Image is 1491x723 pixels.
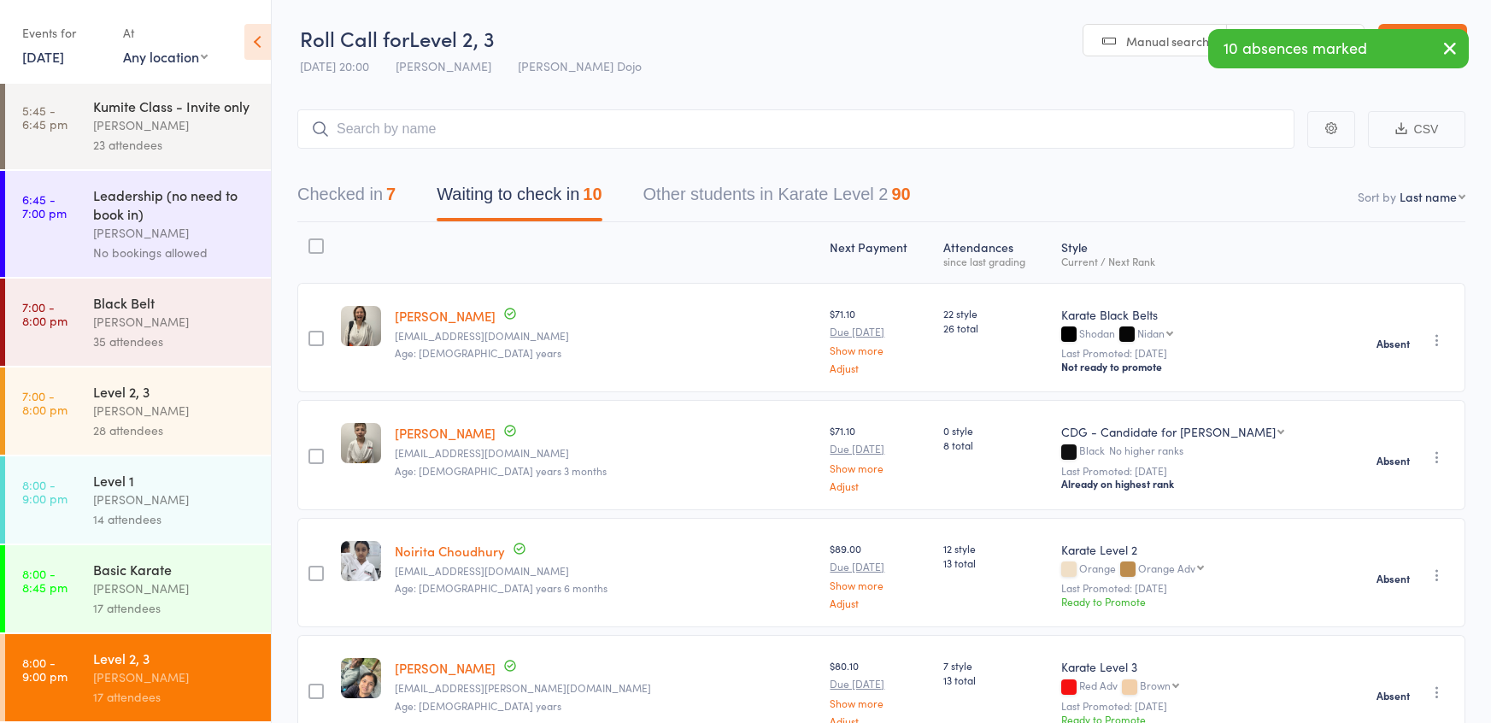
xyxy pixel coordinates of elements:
[830,423,929,491] div: $71.10
[830,541,929,608] div: $89.00
[943,555,1048,570] span: 13 total
[5,545,271,632] a: 8:00 -8:45 pmBasic Karate[PERSON_NAME]17 attendees
[341,423,381,463] img: image1624064600.png
[341,541,381,581] img: image1677483338.png
[643,176,911,221] button: Other students in Karate Level 290
[830,597,929,608] a: Adjust
[93,401,256,420] div: [PERSON_NAME]
[830,579,929,591] a: Show more
[943,320,1048,335] span: 26 total
[5,456,271,544] a: 8:00 -9:00 pmLevel 1[PERSON_NAME]14 attendees
[1061,360,1340,373] div: Not ready to promote
[1061,306,1340,323] div: Karate Black Belts
[93,598,256,618] div: 17 attendees
[891,185,910,203] div: 90
[300,24,409,52] span: Roll Call for
[22,192,67,220] time: 6:45 - 7:00 pm
[409,24,495,52] span: Level 2, 3
[830,462,929,473] a: Show more
[93,135,256,155] div: 23 attendees
[22,300,68,327] time: 7:00 - 8:00 pm
[22,655,68,683] time: 8:00 - 9:00 pm
[395,580,608,595] span: Age: [DEMOGRAPHIC_DATA] years 6 months
[1109,443,1183,457] span: No higher ranks
[1061,679,1340,694] div: Red Adv
[395,307,496,325] a: [PERSON_NAME]
[93,471,256,490] div: Level 1
[1140,679,1171,691] div: Brown
[1061,423,1276,440] div: CDG - Candidate for [PERSON_NAME]
[1377,337,1410,350] strong: Absent
[1358,188,1396,205] label: Sort by
[1377,572,1410,585] strong: Absent
[518,57,642,74] span: [PERSON_NAME] Dojo
[395,345,561,360] span: Age: [DEMOGRAPHIC_DATA] years
[93,420,256,440] div: 28 attendees
[1377,454,1410,467] strong: Absent
[93,223,256,243] div: [PERSON_NAME]
[395,565,816,577] small: cs.abhi@gmail.com
[830,678,929,690] small: Due [DATE]
[22,47,64,66] a: [DATE]
[1377,689,1410,702] strong: Absent
[943,438,1048,452] span: 8 total
[93,115,256,135] div: [PERSON_NAME]
[1054,230,1347,275] div: Style
[5,82,271,169] a: 5:45 -6:45 pmKumite Class - Invite only[PERSON_NAME]23 attendees
[93,649,256,667] div: Level 2, 3
[93,687,256,707] div: 17 attendees
[936,230,1054,275] div: Atten­dances
[93,332,256,351] div: 35 attendees
[22,103,68,131] time: 5:45 - 6:45 pm
[93,185,256,223] div: Leadership (no need to book in)
[93,579,256,598] div: [PERSON_NAME]
[395,330,816,342] small: Theallenfamily@aussiebb.com.au
[943,673,1048,687] span: 13 total
[396,57,491,74] span: [PERSON_NAME]
[93,667,256,687] div: [PERSON_NAME]
[93,382,256,401] div: Level 2, 3
[22,478,68,505] time: 8:00 - 9:00 pm
[5,171,271,277] a: 6:45 -7:00 pmLeadership (no need to book in)[PERSON_NAME]No bookings allowed
[1137,327,1165,338] div: Nidan
[341,306,381,346] img: image1624064602.png
[830,344,929,356] a: Show more
[1061,347,1340,359] small: Last Promoted: [DATE]
[93,312,256,332] div: [PERSON_NAME]
[123,19,208,47] div: At
[5,634,271,721] a: 8:00 -9:00 pmLevel 2, 3[PERSON_NAME]17 attendees
[297,176,396,221] button: Checked in7
[943,541,1048,555] span: 12 style
[830,362,929,373] a: Adjust
[1061,562,1340,577] div: Orange
[1061,444,1340,459] div: Black
[1138,562,1195,573] div: Orange Adv
[1061,658,1340,675] div: Karate Level 3
[1061,541,1340,558] div: Karate Level 2
[93,509,256,529] div: 14 attendees
[5,367,271,455] a: 7:00 -8:00 pmLevel 2, 3[PERSON_NAME]28 attendees
[1378,24,1467,58] a: Exit roll call
[395,542,505,560] a: Noirita Choudhury
[1061,477,1340,491] div: Already on highest rank
[300,57,369,74] span: [DATE] 20:00
[1061,582,1340,594] small: Last Promoted: [DATE]
[830,306,929,373] div: $71.10
[830,561,929,573] small: Due [DATE]
[583,185,602,203] div: 10
[93,560,256,579] div: Basic Karate
[1061,594,1340,608] div: Ready to Promote
[22,389,68,416] time: 7:00 - 8:00 pm
[395,659,496,677] a: [PERSON_NAME]
[123,47,208,66] div: Any location
[830,326,929,338] small: Due [DATE]
[1061,465,1340,477] small: Last Promoted: [DATE]
[395,463,607,478] span: Age: [DEMOGRAPHIC_DATA] years 3 months
[830,443,929,455] small: Due [DATE]
[5,279,271,366] a: 7:00 -8:00 pmBlack Belt[PERSON_NAME]35 attendees
[341,658,381,698] img: image1670398841.png
[823,230,936,275] div: Next Payment
[830,697,929,708] a: Show more
[943,306,1048,320] span: 22 style
[395,698,561,713] span: Age: [DEMOGRAPHIC_DATA] years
